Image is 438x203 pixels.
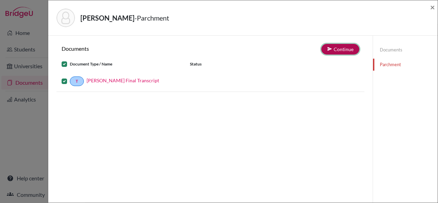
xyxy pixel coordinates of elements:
[87,77,159,84] a: [PERSON_NAME] Final Transcript
[70,76,84,86] a: T
[56,45,210,52] h6: Documents
[430,3,435,11] button: Close
[56,60,185,68] div: Document Type / Name
[134,14,169,22] span: - Parchment
[185,60,262,68] div: Status
[373,59,438,71] a: Parchment
[430,2,435,12] span: ×
[80,14,134,22] strong: [PERSON_NAME]
[373,44,438,56] a: Documents
[321,44,359,55] button: Continue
